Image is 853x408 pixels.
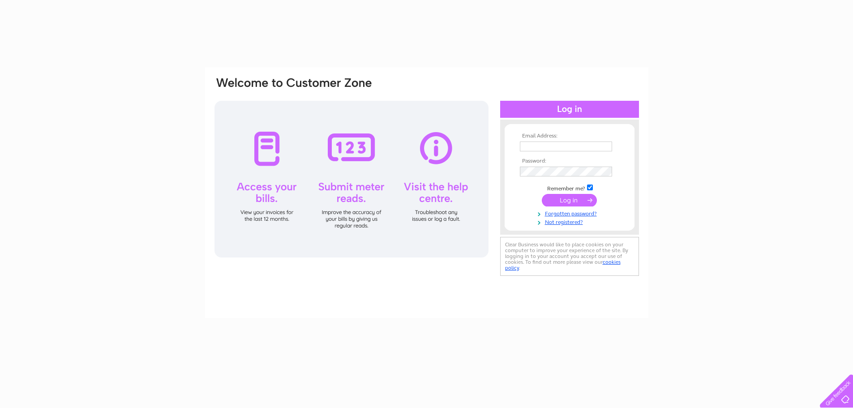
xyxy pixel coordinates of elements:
a: Forgotten password? [520,209,622,217]
th: Password: [518,158,622,164]
a: cookies policy [505,259,621,271]
th: Email Address: [518,133,622,139]
a: Not registered? [520,217,622,226]
td: Remember me? [518,183,622,192]
input: Submit [542,194,597,206]
div: Clear Business would like to place cookies on your computer to improve your experience of the sit... [500,237,639,276]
